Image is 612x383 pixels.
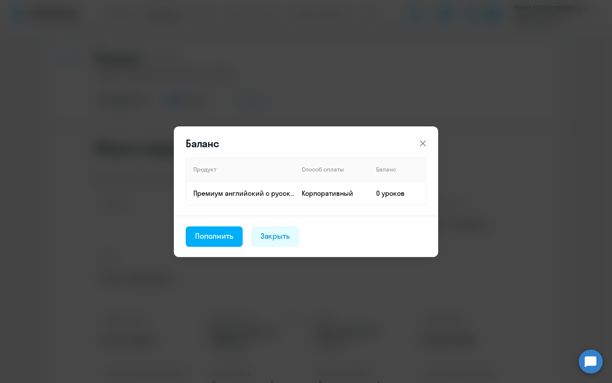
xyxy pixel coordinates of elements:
td: 0 уроков [369,181,426,205]
div: Закрыть [261,231,290,242]
button: Закрыть [251,226,300,247]
td: Корпоративный [295,181,369,205]
div: Пополнить [195,231,233,242]
th: Способ оплаты [295,157,369,181]
p: Премиум английский с русскоговорящим преподавателем [193,189,295,198]
button: Пополнить [186,226,243,247]
th: Продукт [186,157,295,181]
th: Баланс [369,157,426,181]
header: Баланс [174,137,438,150]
